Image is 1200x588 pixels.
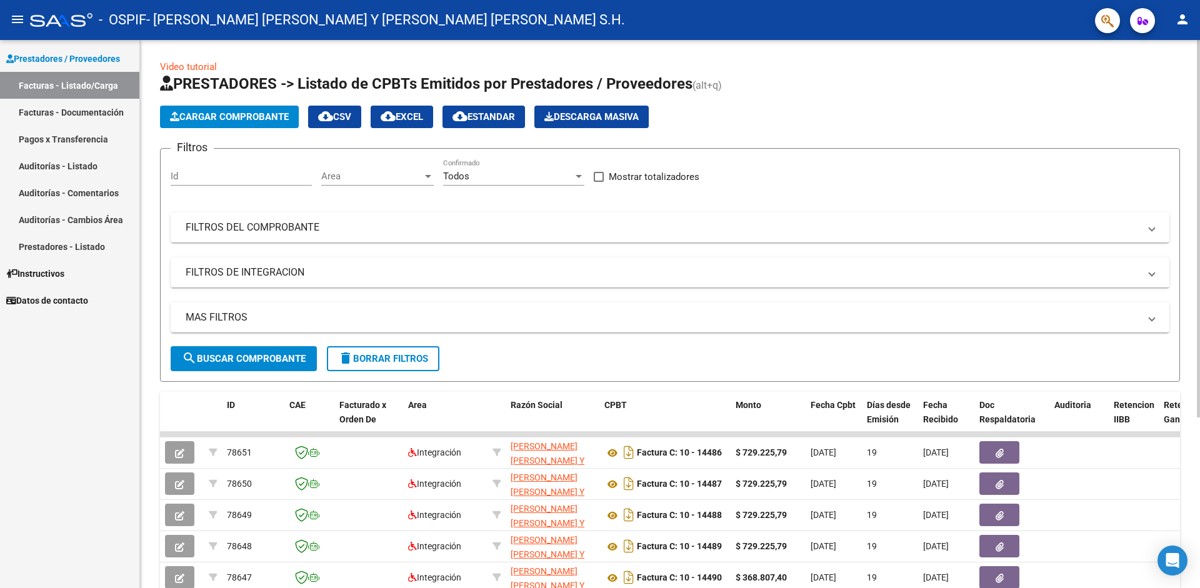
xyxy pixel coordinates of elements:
i: Descargar documento [621,567,637,587]
mat-panel-title: FILTROS DE INTEGRACION [186,266,1139,279]
span: [PERSON_NAME] [PERSON_NAME] Y [PERSON_NAME] [PERSON_NAME] S.H. [511,504,584,571]
span: Estandar [452,111,515,122]
span: CPBT [604,400,627,410]
span: Retencion IIBB [1114,400,1154,424]
span: Fecha Cpbt [811,400,856,410]
strong: Factura C: 10 - 14487 [637,479,722,489]
a: Video tutorial [160,61,217,72]
div: 33610006499 [511,439,594,466]
strong: $ 368.807,40 [736,572,787,582]
mat-icon: search [182,351,197,366]
span: Facturado x Orden De [339,400,386,424]
mat-expansion-panel-header: MAS FILTROS [171,302,1169,332]
strong: Factura C: 10 - 14489 [637,542,722,552]
span: Integración [408,510,461,520]
strong: Factura C: 10 - 14490 [637,573,722,583]
mat-icon: menu [10,12,25,27]
button: Buscar Comprobante [171,346,317,371]
datatable-header-cell: ID [222,392,284,447]
span: [DATE] [923,479,949,489]
span: Mostrar totalizadores [609,169,699,184]
span: [PERSON_NAME] [PERSON_NAME] Y [PERSON_NAME] [PERSON_NAME] S.H. [511,472,584,539]
span: Buscar Comprobante [182,353,306,364]
i: Descargar documento [621,505,637,525]
mat-icon: cloud_download [452,109,467,124]
span: - [PERSON_NAME] [PERSON_NAME] Y [PERSON_NAME] [PERSON_NAME] S.H. [146,6,625,34]
mat-expansion-panel-header: FILTROS DE INTEGRACION [171,257,1169,287]
span: 19 [867,447,877,457]
span: [DATE] [811,541,836,551]
span: Integración [408,572,461,582]
span: Razón Social [511,400,562,410]
span: Fecha Recibido [923,400,958,424]
span: 78651 [227,447,252,457]
span: Todos [443,171,469,182]
span: Doc Respaldatoria [979,400,1036,424]
span: EXCEL [381,111,423,122]
button: EXCEL [371,106,433,128]
datatable-header-cell: Monto [731,392,806,447]
span: Area [408,400,427,410]
span: [DATE] [811,479,836,489]
span: [DATE] [923,510,949,520]
span: Días desde Emisión [867,400,911,424]
datatable-header-cell: Fecha Cpbt [806,392,862,447]
datatable-header-cell: Doc Respaldatoria [974,392,1049,447]
datatable-header-cell: Retencion IIBB [1109,392,1159,447]
button: CSV [308,106,361,128]
span: 78650 [227,479,252,489]
h3: Filtros [171,139,214,156]
span: [DATE] [811,572,836,582]
span: Auditoria [1054,400,1091,410]
span: Integración [408,447,461,457]
span: [DATE] [923,447,949,457]
datatable-header-cell: Fecha Recibido [918,392,974,447]
span: Descarga Masiva [544,111,639,122]
span: [PERSON_NAME] [PERSON_NAME] Y [PERSON_NAME] [PERSON_NAME] S.H. [511,441,584,508]
mat-panel-title: FILTROS DEL COMPROBANTE [186,221,1139,234]
mat-icon: person [1175,12,1190,27]
span: 78648 [227,541,252,551]
span: - OSPIF [99,6,146,34]
button: Cargar Comprobante [160,106,299,128]
span: PRESTADORES -> Listado de CPBTs Emitidos por Prestadores / Proveedores [160,75,692,92]
button: Descarga Masiva [534,106,649,128]
span: Integración [408,541,461,551]
strong: Factura C: 10 - 14488 [637,511,722,521]
datatable-header-cell: CAE [284,392,334,447]
button: Estandar [442,106,525,128]
app-download-masive: Descarga masiva de comprobantes (adjuntos) [534,106,649,128]
span: 78649 [227,510,252,520]
strong: $ 729.225,79 [736,447,787,457]
i: Descargar documento [621,536,637,556]
span: Prestadores / Proveedores [6,52,120,66]
datatable-header-cell: Auditoria [1049,392,1109,447]
strong: $ 729.225,79 [736,541,787,551]
span: ID [227,400,235,410]
mat-expansion-panel-header: FILTROS DEL COMPROBANTE [171,212,1169,242]
span: [DATE] [923,541,949,551]
span: 19 [867,541,877,551]
span: Instructivos [6,267,64,281]
i: Descargar documento [621,474,637,494]
span: 78647 [227,572,252,582]
i: Descargar documento [621,442,637,462]
span: Monto [736,400,761,410]
strong: $ 729.225,79 [736,510,787,520]
span: CAE [289,400,306,410]
datatable-header-cell: Area [403,392,487,447]
div: 33610006499 [511,533,594,559]
span: [DATE] [811,447,836,457]
button: Borrar Filtros [327,346,439,371]
div: 33610006499 [511,471,594,497]
span: Datos de contacto [6,294,88,307]
mat-icon: cloud_download [318,109,333,124]
mat-panel-title: MAS FILTROS [186,311,1139,324]
strong: Factura C: 10 - 14486 [637,448,722,458]
datatable-header-cell: Facturado x Orden De [334,392,403,447]
datatable-header-cell: Días desde Emisión [862,392,918,447]
div: 33610006499 [511,502,594,528]
span: 19 [867,510,877,520]
div: Open Intercom Messenger [1157,546,1187,576]
span: CSV [318,111,351,122]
